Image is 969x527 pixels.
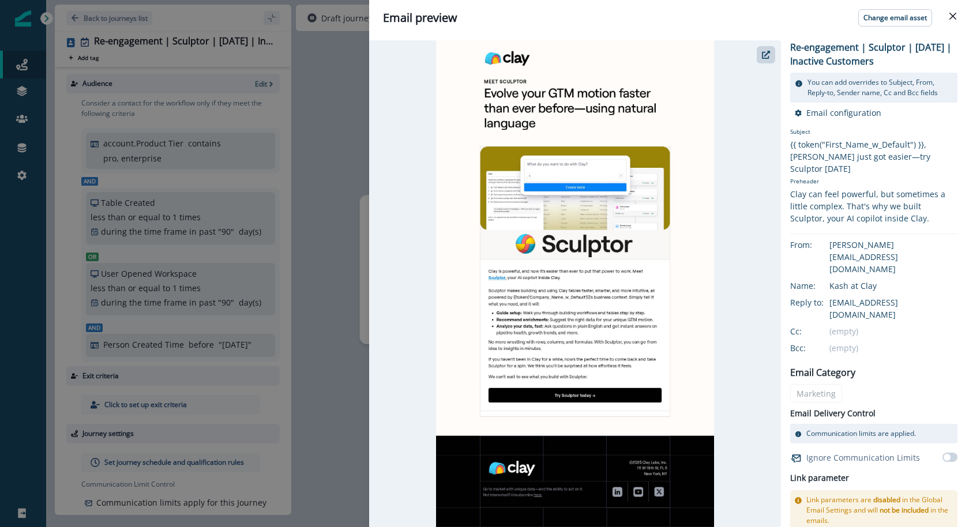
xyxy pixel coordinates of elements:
[790,366,855,379] p: Email Category
[863,14,927,22] p: Change email asset
[944,7,962,25] button: Close
[806,107,881,118] p: Email configuration
[790,407,876,419] p: Email Delivery Control
[880,505,929,515] span: not be included
[790,296,848,308] div: Reply to:
[790,325,848,337] div: Cc:
[806,451,920,464] p: Ignore Communication Limits
[807,77,953,98] p: You can add overrides to Subject, From, Reply-to, Sender name, Cc and Bcc fields
[790,342,848,354] div: Bcc:
[806,495,953,526] p: Link parameters are in the Global Email Settings and will in the emails.
[858,9,932,27] button: Change email asset
[829,342,957,354] div: (empty)
[790,471,849,485] h2: Link parameter
[795,107,881,118] button: Email configuration
[383,9,955,27] div: Email preview
[806,428,916,439] p: Communication limits are applied.
[790,40,957,68] p: Re-engagement | Sculptor | [DATE] | Inactive Customers
[829,280,957,292] div: Kash at Clay
[790,175,957,188] p: Preheader
[829,239,957,275] div: [PERSON_NAME][EMAIL_ADDRESS][DOMAIN_NAME]
[790,127,957,138] p: Subject
[790,138,957,175] div: {{ token("First_Name_w_Default") }}, [PERSON_NAME] just got easier—try Sculptor [DATE]
[790,239,848,251] div: From:
[436,40,715,527] img: email asset unavailable
[829,296,957,321] div: [EMAIL_ADDRESS][DOMAIN_NAME]
[790,280,848,292] div: Name:
[790,188,957,224] div: Clay can feel powerful, but sometimes a little complex. That's why we built Sculptor, your AI cop...
[873,495,900,505] span: disabled
[829,325,957,337] div: (empty)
